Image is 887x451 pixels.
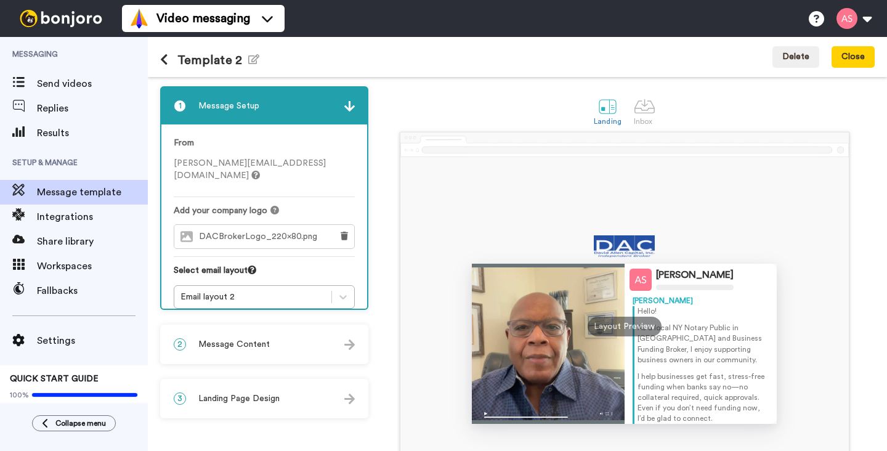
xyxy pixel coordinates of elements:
[32,415,116,431] button: Collapse menu
[15,10,107,27] img: bj-logo-header-white.svg
[344,101,355,112] img: arrow.svg
[198,338,270,351] span: Message Content
[198,392,280,405] span: Landing Page Design
[37,234,148,249] span: Share library
[594,117,622,126] div: Landing
[594,235,655,258] img: 84c85c1d-9d11-4228-bcd8-3cd254690dff
[656,269,734,281] div: [PERSON_NAME]
[199,232,323,242] span: DACBrokerLogo_220x80.png
[129,9,149,28] img: vm-color.svg
[160,53,259,67] h1: Template 2
[638,323,769,365] p: As a local NY Notary Public in [GEOGRAPHIC_DATA] and Business Funding Broker, I enjoy supporting ...
[638,306,769,317] p: Hello!
[174,100,186,112] span: 1
[10,390,29,400] span: 100%
[156,10,250,27] span: Video messaging
[174,338,186,351] span: 2
[37,101,148,116] span: Replies
[630,269,652,291] img: Profile Image
[37,185,148,200] span: Message template
[180,291,325,303] div: Email layout 2
[174,205,267,217] span: Add your company logo
[633,296,769,306] div: [PERSON_NAME]
[37,76,148,91] span: Send videos
[588,317,662,336] div: Layout Preview
[10,375,99,383] span: QUICK START GUIDE
[55,418,106,428] span: Collapse menu
[160,379,368,418] div: 3Landing Page Design
[628,89,662,132] a: Inbox
[37,259,148,274] span: Workspaces
[638,372,769,425] p: I help businesses get fast, stress-free funding when banks say no—no collateral required, quick a...
[588,89,628,132] a: Landing
[174,159,326,180] span: [PERSON_NAME][EMAIL_ADDRESS][DOMAIN_NAME]
[174,137,194,150] label: From
[344,339,355,350] img: arrow.svg
[37,126,148,140] span: Results
[832,46,875,68] button: Close
[198,100,259,112] span: Message Setup
[472,406,625,424] img: player-controls-full.svg
[174,264,355,285] div: Select email layout
[344,394,355,404] img: arrow.svg
[37,283,148,298] span: Fallbacks
[37,333,148,348] span: Settings
[772,46,819,68] button: Delete
[160,325,368,364] div: 2Message Content
[174,392,186,405] span: 3
[634,117,655,126] div: Inbox
[37,209,148,224] span: Integrations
